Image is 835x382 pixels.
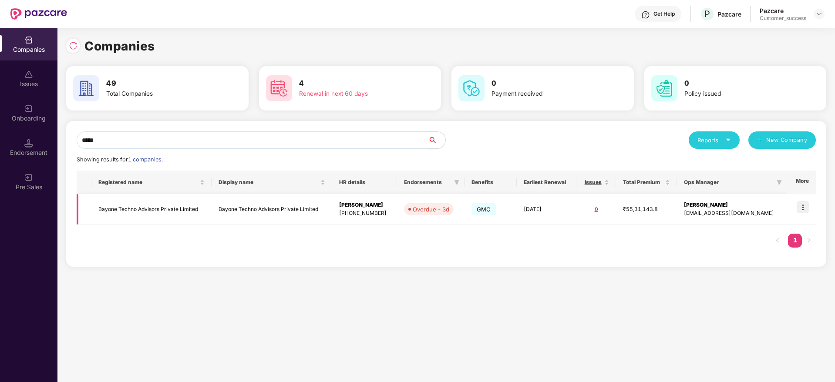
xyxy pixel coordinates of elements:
div: ₹55,31,143.8 [623,205,670,214]
h3: 4 [299,78,409,89]
h3: 0 [684,78,794,89]
li: Next Page [802,234,816,248]
span: Issues [583,179,603,186]
td: Bayone Techno Advisors Private Limited [91,194,212,225]
img: svg+xml;base64,PHN2ZyB4bWxucz0iaHR0cDovL3d3dy53My5vcmcvMjAwMC9zdmciIHdpZHRoPSI2MCIgaGVpZ2h0PSI2MC... [266,75,292,101]
span: P [704,9,710,19]
div: Policy issued [684,89,794,99]
span: filter [454,180,459,185]
img: svg+xml;base64,PHN2ZyB4bWxucz0iaHR0cDovL3d3dy53My5vcmcvMjAwMC9zdmciIHdpZHRoPSI2MCIgaGVpZ2h0PSI2MC... [651,75,677,101]
h3: 0 [492,78,601,89]
th: Issues [576,171,616,194]
span: right [806,238,811,243]
span: Display name [219,179,319,186]
div: [EMAIL_ADDRESS][DOMAIN_NAME] [684,209,780,218]
span: New Company [766,136,808,144]
span: Registered name [98,179,199,186]
div: Renewal in next 60 days [299,89,409,99]
img: svg+xml;base64,PHN2ZyB3aWR0aD0iMTQuNSIgaGVpZ2h0PSIxNC41IiB2aWV3Qm94PSIwIDAgMTYgMTYiIGZpbGw9Im5vbm... [24,139,33,147]
th: Benefits [465,171,517,194]
img: svg+xml;base64,PHN2ZyBpZD0iSGVscC0zMngzMiIgeG1sbnM9Imh0dHA6Ly93d3cudzMub3JnLzIwMDAvc3ZnIiB3aWR0aD... [641,10,650,19]
li: 1 [788,234,802,248]
div: [PERSON_NAME] [684,201,780,209]
div: Get Help [653,10,675,17]
span: 1 companies. [128,156,163,163]
span: Showing results for [77,156,163,163]
span: filter [452,177,461,188]
span: left [775,238,780,243]
button: left [771,234,784,248]
span: Ops Manager [684,179,773,186]
button: right [802,234,816,248]
img: icon [797,201,809,213]
button: plusNew Company [748,131,816,149]
img: svg+xml;base64,PHN2ZyBpZD0iQ29tcGFuaWVzIiB4bWxucz0iaHR0cDovL3d3dy53My5vcmcvMjAwMC9zdmciIHdpZHRoPS... [24,36,33,44]
span: GMC [471,203,496,215]
span: search [428,137,445,144]
div: Pazcare [760,7,806,15]
img: svg+xml;base64,PHN2ZyBpZD0iUmVsb2FkLTMyeDMyIiB4bWxucz0iaHR0cDovL3d3dy53My5vcmcvMjAwMC9zdmciIHdpZH... [69,41,77,50]
div: Customer_success [760,15,806,22]
div: Total Companies [106,89,216,99]
div: Payment received [492,89,601,99]
img: New Pazcare Logo [10,8,67,20]
img: svg+xml;base64,PHN2ZyBpZD0iSXNzdWVzX2Rpc2FibGVkIiB4bWxucz0iaHR0cDovL3d3dy53My5vcmcvMjAwMC9zdmciIH... [24,70,33,79]
th: Total Premium [616,171,677,194]
div: 0 [583,205,609,214]
img: svg+xml;base64,PHN2ZyB3aWR0aD0iMjAiIGhlaWdodD0iMjAiIHZpZXdCb3g9IjAgMCAyMCAyMCIgZmlsbD0ibm9uZSIgeG... [24,173,33,182]
div: [PHONE_NUMBER] [339,209,390,218]
img: svg+xml;base64,PHN2ZyB4bWxucz0iaHR0cDovL3d3dy53My5vcmcvMjAwMC9zdmciIHdpZHRoPSI2MCIgaGVpZ2h0PSI2MC... [458,75,485,101]
img: svg+xml;base64,PHN2ZyB4bWxucz0iaHR0cDovL3d3dy53My5vcmcvMjAwMC9zdmciIHdpZHRoPSI2MCIgaGVpZ2h0PSI2MC... [73,75,99,101]
div: Overdue - 3d [413,205,449,214]
span: Total Premium [623,179,663,186]
th: Earliest Renewal [517,171,576,194]
span: filter [775,177,784,188]
button: search [428,131,446,149]
td: [DATE] [517,194,576,225]
span: filter [777,180,782,185]
span: plus [757,137,763,144]
h1: Companies [84,37,155,56]
li: Previous Page [771,234,784,248]
span: Endorsements [404,179,451,186]
span: caret-down [725,137,731,143]
a: 1 [788,234,802,247]
div: [PERSON_NAME] [339,201,390,209]
h3: 49 [106,78,216,89]
img: svg+xml;base64,PHN2ZyB3aWR0aD0iMjAiIGhlaWdodD0iMjAiIHZpZXdCb3g9IjAgMCAyMCAyMCIgZmlsbD0ibm9uZSIgeG... [24,104,33,113]
div: Reports [697,136,731,144]
th: Display name [212,171,332,194]
th: Registered name [91,171,212,194]
div: Pazcare [717,10,741,18]
td: Bayone Techno Advisors Private Limited [212,194,332,225]
th: More [787,171,816,194]
img: svg+xml;base64,PHN2ZyBpZD0iRHJvcGRvd24tMzJ4MzIiIHhtbG5zPSJodHRwOi8vd3d3LnczLm9yZy8yMDAwL3N2ZyIgd2... [816,10,823,17]
th: HR details [332,171,397,194]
